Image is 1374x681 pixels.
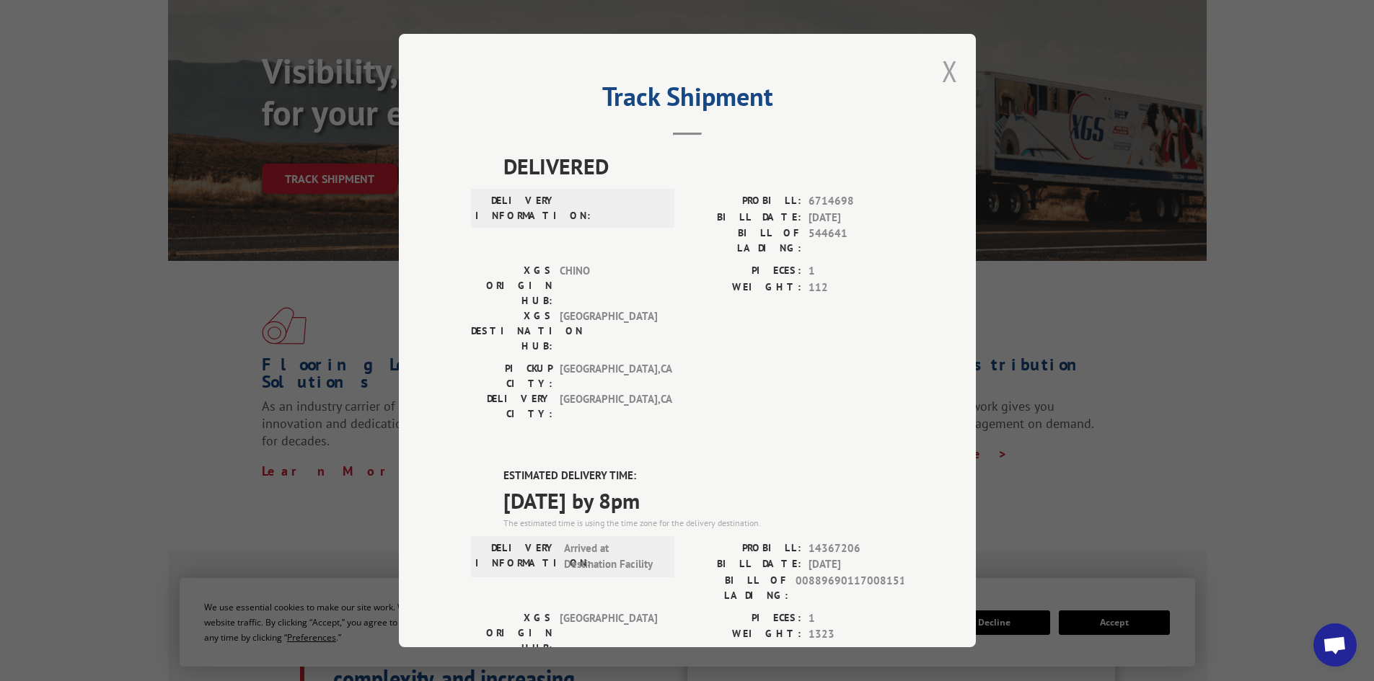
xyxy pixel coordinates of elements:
[560,391,657,422] span: [GEOGRAPHIC_DATA] , CA
[687,540,801,557] label: PROBILL:
[503,150,904,182] span: DELIVERED
[471,86,904,114] h2: Track Shipment
[809,193,904,210] span: 6714698
[687,556,801,573] label: BILL DATE:
[471,263,552,308] label: XGS ORIGIN HUB:
[687,573,788,603] label: BILL OF LADING:
[475,540,557,573] label: DELIVERY INFORMATION:
[560,361,657,391] span: [GEOGRAPHIC_DATA] , CA
[560,610,657,656] span: [GEOGRAPHIC_DATA]
[942,52,958,90] button: Close modal
[560,308,657,354] span: [GEOGRAPHIC_DATA]
[809,610,904,627] span: 1
[471,610,552,656] label: XGS ORIGIN HUB:
[809,626,904,643] span: 1323
[796,573,904,603] span: 00889690117008151
[687,626,801,643] label: WEIGHT:
[687,263,801,280] label: PIECES:
[687,210,801,226] label: BILL DATE:
[471,391,552,422] label: DELIVERY CITY:
[809,263,904,280] span: 1
[809,556,904,573] span: [DATE]
[809,226,904,256] span: 544641
[687,193,801,210] label: PROBILL:
[564,540,661,573] span: Arrived at Destination Facility
[475,193,557,223] label: DELIVERY INFORMATION:
[560,263,657,308] span: CHINO
[809,280,904,296] span: 112
[503,484,904,517] span: [DATE] by 8pm
[503,517,904,530] div: The estimated time is using the time zone for the delivery destination.
[471,361,552,391] label: PICKUP CITY:
[503,468,904,484] label: ESTIMATED DELIVERY TIME:
[1313,623,1357,667] div: Open chat
[687,280,801,296] label: WEIGHT:
[687,610,801,627] label: PIECES:
[809,210,904,226] span: [DATE]
[687,226,801,256] label: BILL OF LADING:
[809,540,904,557] span: 14367206
[471,308,552,354] label: XGS DESTINATION HUB:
